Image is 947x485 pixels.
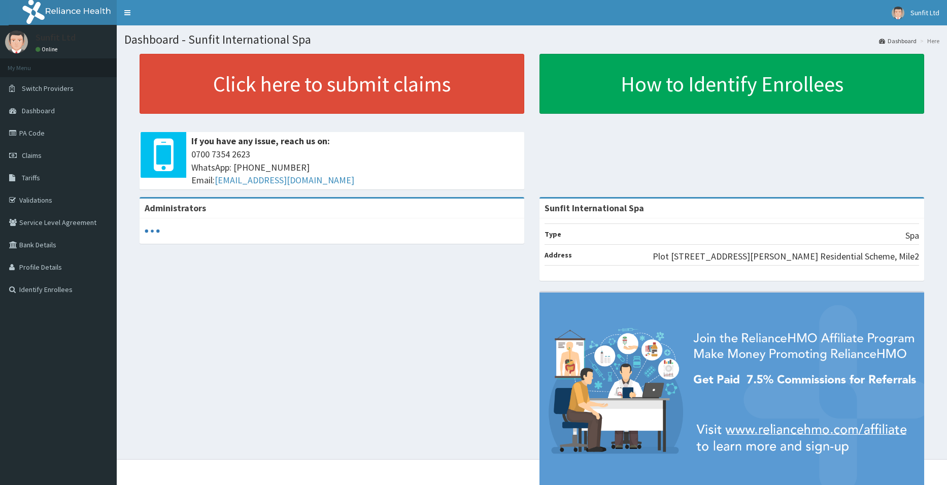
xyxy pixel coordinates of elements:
[140,54,524,114] a: Click here to submit claims
[22,151,42,160] span: Claims
[5,30,28,53] img: User Image
[892,7,904,19] img: User Image
[191,148,519,187] span: 0700 7354 2623 WhatsApp: [PHONE_NUMBER] Email:
[36,46,60,53] a: Online
[215,174,354,186] a: [EMAIL_ADDRESS][DOMAIN_NAME]
[545,230,561,239] b: Type
[918,37,939,45] li: Here
[124,33,939,46] h1: Dashboard - Sunfit International Spa
[22,106,55,115] span: Dashboard
[545,250,572,260] b: Address
[910,8,939,17] span: Sunfit Ltd
[22,84,74,93] span: Switch Providers
[905,229,919,242] p: Spa
[539,54,924,114] a: How to Identify Enrollees
[145,223,160,239] svg: audio-loading
[653,250,919,263] p: Plot [STREET_ADDRESS][PERSON_NAME] Residential Scheme, Mile2
[191,135,330,147] b: If you have any issue, reach us on:
[36,33,76,42] p: Sunfit Ltd
[22,173,40,182] span: Tariffs
[545,202,644,214] strong: Sunfit International Spa
[879,37,917,45] a: Dashboard
[145,202,206,214] b: Administrators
